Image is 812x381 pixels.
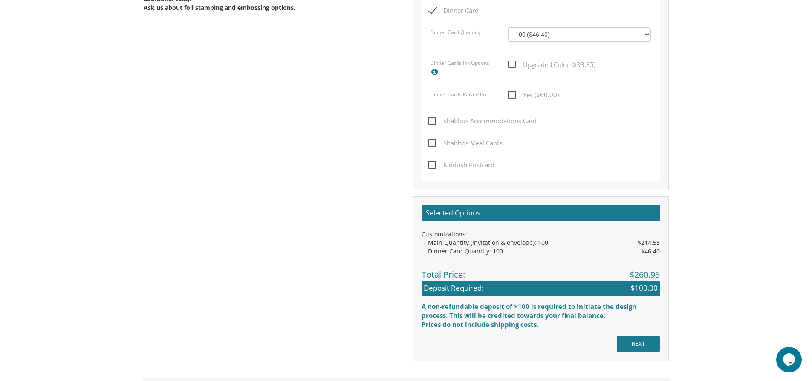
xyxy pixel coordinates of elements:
div: A non-refundable deposit of $100 is required to initiate the design process. This will be credite... [422,302,660,320]
span: $100.00 [630,283,658,293]
span: Dinner Card [428,5,479,16]
div: Deposit Required: [422,281,660,295]
div: Customizations: [422,230,660,238]
span: Upgraded Color ($33.35) [508,59,595,70]
span: Shabbos Meal Cards [428,138,503,148]
label: Dinner Cards Ink Options [430,59,495,81]
input: NEXT [617,336,660,352]
div: Total Price: [422,262,660,281]
iframe: chat widget [776,347,803,372]
span: Kiddush Postcard [428,160,494,170]
span: $214.55 [638,238,660,247]
span: $46.40 [641,247,660,256]
label: Dinner Cards Raised Ink [430,91,487,102]
label: Dinner Card Quantity [430,29,480,39]
div: Dinner Card Quantity: 100 [428,247,660,256]
div: Prices do not include shipping costs. [422,320,660,329]
span: Yes ($60.00) [508,90,559,100]
span: Ask us about foil stamping and embossing options. [144,3,295,12]
span: $260.95 [630,269,660,281]
span: Shabbos Accommodations Card [428,116,537,126]
div: Main Quantity (invitation & envelope): 100 [428,238,660,247]
h2: Selected Options [422,205,660,221]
